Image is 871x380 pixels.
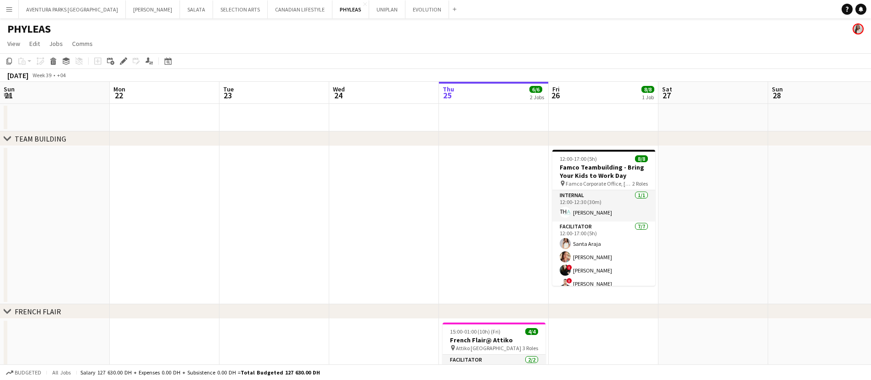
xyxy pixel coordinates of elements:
[2,90,15,101] span: 21
[567,265,572,270] span: !
[450,328,500,335] span: 15:00-01:00 (10h) (Fri)
[268,0,332,18] button: CANADIAN LIFESTYLE
[332,90,345,101] span: 24
[552,190,655,221] app-card-role: Internal1/112:00-12:30 (30m)[PERSON_NAME]
[51,369,73,376] span: All jobs
[4,85,15,93] span: Sun
[661,90,672,101] span: 27
[223,85,234,93] span: Tue
[635,155,648,162] span: 8/8
[45,38,67,50] a: Jobs
[405,0,449,18] button: EVOLUTION
[4,38,24,50] a: View
[7,40,20,48] span: View
[632,180,648,187] span: 2 Roles
[443,85,454,93] span: Thu
[241,369,320,376] span: Total Budgeted 127 630.00 DH
[112,90,125,101] span: 22
[567,278,572,284] span: !
[662,85,672,93] span: Sat
[222,90,234,101] span: 23
[369,0,405,18] button: UNIPLAN
[443,336,545,344] h3: French Flair@ Attiko
[15,134,66,143] div: TEAM BUILDING
[560,155,597,162] span: 12:00-17:00 (5h)
[19,0,126,18] button: AVENTURA PARKS [GEOGRAPHIC_DATA]
[72,40,93,48] span: Comms
[26,38,44,50] a: Edit
[7,22,51,36] h1: PHYLEAS
[213,0,268,18] button: SELECTION ARTS
[642,94,654,101] div: 1 Job
[80,369,320,376] div: Salary 127 630.00 DH + Expenses 0.00 DH + Subsistence 0.00 DH =
[551,90,560,101] span: 26
[113,85,125,93] span: Mon
[853,23,864,34] app-user-avatar: Ines de Puybaudet
[180,0,213,18] button: SALATA
[332,0,369,18] button: PHYLEAS
[5,368,43,378] button: Budgeted
[552,85,560,93] span: Fri
[441,90,454,101] span: 25
[49,40,63,48] span: Jobs
[15,307,61,316] div: FRENCH FLAIR
[7,71,28,80] div: [DATE]
[30,72,53,79] span: Week 39
[68,38,96,50] a: Comms
[15,369,41,376] span: Budgeted
[641,86,654,93] span: 8/8
[770,90,783,101] span: 28
[126,0,180,18] button: [PERSON_NAME]
[530,94,544,101] div: 2 Jobs
[523,345,538,352] span: 3 Roles
[552,150,655,286] app-job-card: 12:00-17:00 (5h)8/8Famco Teambuilding - Bring Your Kids to Work Day Famco Corporate Office, [GEOG...
[333,85,345,93] span: Wed
[29,40,40,48] span: Edit
[529,86,542,93] span: 6/6
[525,328,538,335] span: 4/4
[57,72,66,79] div: +04
[456,345,521,352] span: Attiko [GEOGRAPHIC_DATA]
[566,180,632,187] span: Famco Corporate Office, [GEOGRAPHIC_DATA]
[552,221,655,333] app-card-role: Facilitator7/712:00-17:00 (5h)Santa Araja[PERSON_NAME]![PERSON_NAME]![PERSON_NAME]
[772,85,783,93] span: Sun
[552,163,655,180] h3: Famco Teambuilding - Bring Your Kids to Work Day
